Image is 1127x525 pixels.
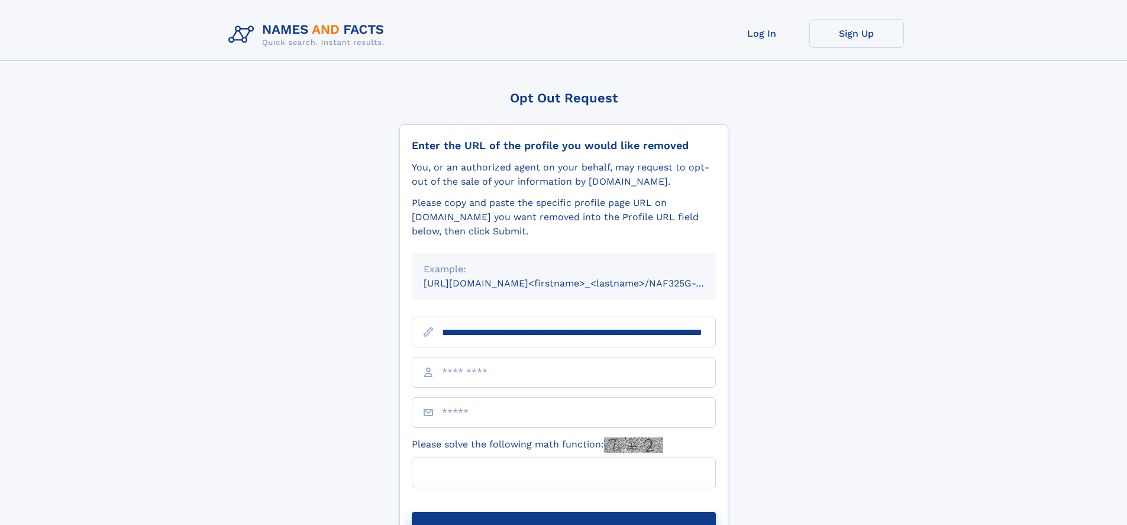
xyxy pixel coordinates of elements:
[809,19,904,48] a: Sign Up
[412,160,716,189] div: You, or an authorized agent on your behalf, may request to opt-out of the sale of your informatio...
[424,278,738,289] small: [URL][DOMAIN_NAME]<firstname>_<lastname>/NAF325G-xxxxxxxx
[424,262,704,276] div: Example:
[412,139,716,152] div: Enter the URL of the profile you would like removed
[399,91,728,105] div: Opt Out Request
[412,196,716,239] div: Please copy and paste the specific profile page URL on [DOMAIN_NAME] you want removed into the Pr...
[412,437,663,453] label: Please solve the following math function:
[715,19,809,48] a: Log In
[224,19,394,51] img: Logo Names and Facts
